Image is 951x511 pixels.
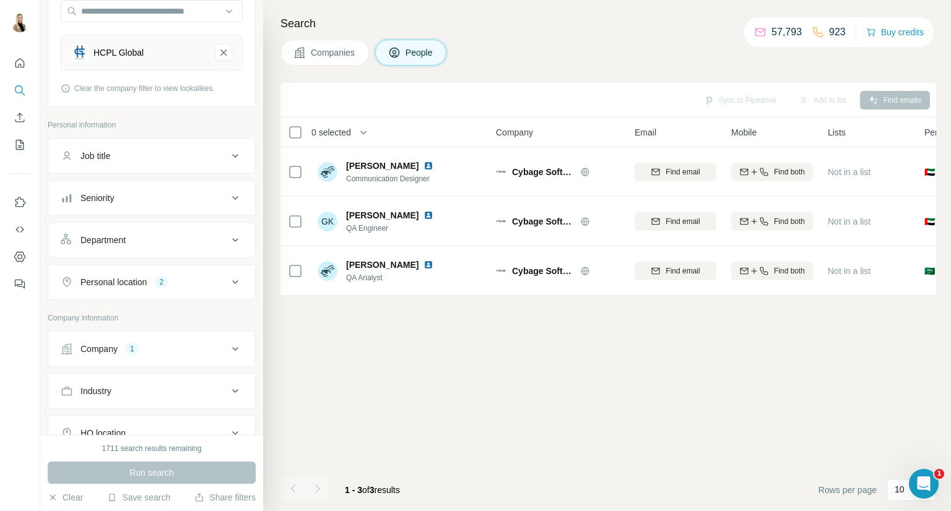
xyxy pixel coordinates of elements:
img: Avatar [318,162,337,182]
button: Find both [731,262,813,280]
button: Find email [635,262,716,280]
button: HCPL Global-remove-button [215,44,232,61]
span: Not in a list [828,167,871,177]
button: Company1 [48,334,255,364]
span: Lists [828,126,846,139]
img: Logo of Cybage Software [496,266,506,276]
button: Industry [48,376,255,406]
span: [PERSON_NAME] [346,209,419,221]
span: 1 - 3 [345,485,362,495]
span: 1 [934,469,944,479]
div: Job title [80,150,110,162]
img: LinkedIn logo [423,260,433,270]
button: Find email [635,163,716,181]
span: Find email [666,216,700,227]
span: QA Analyst [346,272,438,283]
span: [PERSON_NAME] [346,160,419,172]
div: Industry [80,385,111,397]
img: LinkedIn logo [423,161,433,171]
div: Department [80,234,126,246]
button: Use Surfe on LinkedIn [10,191,30,213]
span: Communication Designer [346,173,438,184]
span: Rows per page [819,484,877,496]
div: Company [80,343,118,355]
span: Clear the company filter to view lookalikes. [74,83,215,94]
button: Find email [635,212,716,231]
button: Use Surfe API [10,218,30,241]
span: Not in a list [828,266,871,276]
button: Find both [731,163,813,181]
span: Companies [311,46,356,59]
p: Company information [48,312,256,324]
button: My lists [10,134,30,156]
button: Feedback [10,273,30,295]
img: Avatar [10,12,30,32]
p: Personal information [48,119,256,131]
img: LinkedIn logo [423,210,433,220]
button: HQ location [48,418,255,448]
span: Find email [666,265,700,277]
span: 3 [370,485,375,495]
img: HCPL Global-logo [71,44,89,61]
button: Quick start [10,52,30,74]
span: Not in a list [828,217,871,226]
button: Department [48,225,255,255]
span: Cybage Software [512,166,574,178]
p: 10 [895,483,905,496]
div: Personal location [80,276,147,288]
iframe: Intercom live chat [909,469,939,499]
span: of [362,485,370,495]
span: Cybage Software [512,265,574,277]
span: Cybage Software [512,215,574,228]
span: 🇦🇪 [924,215,935,228]
button: Clear [48,491,83,504]
button: Share filters [194,491,256,504]
span: 🇦🇪 [924,166,935,178]
img: Avatar [318,261,337,281]
span: Find email [666,166,700,178]
p: 923 [829,25,846,40]
button: Enrich CSV [10,106,30,129]
button: Seniority [48,183,255,213]
span: QA Engineer [346,223,438,234]
span: Find both [774,265,805,277]
span: Find both [774,166,805,178]
div: GK [318,212,337,231]
img: Logo of Cybage Software [496,167,506,177]
div: 2 [154,277,168,288]
span: Email [635,126,656,139]
div: HCPL Global [93,46,144,59]
span: People [406,46,434,59]
h4: Search [280,15,936,32]
div: 1711 search results remaining [102,443,202,454]
span: Company [496,126,533,139]
span: results [345,485,400,495]
span: 🇸🇦 [924,265,935,277]
span: Find both [774,216,805,227]
button: Buy credits [866,24,924,41]
span: Mobile [731,126,757,139]
button: Personal location2 [48,267,255,297]
p: 57,793 [771,25,802,40]
span: 0 selected [311,126,351,139]
button: Dashboard [10,246,30,268]
div: 1 [125,343,139,354]
div: HQ location [80,427,126,439]
span: [PERSON_NAME] [346,259,419,271]
button: Search [10,79,30,101]
button: Job title [48,141,255,171]
button: Find both [731,212,813,231]
img: Logo of Cybage Software [496,217,506,226]
div: Seniority [80,192,114,204]
button: Save search [107,491,170,504]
